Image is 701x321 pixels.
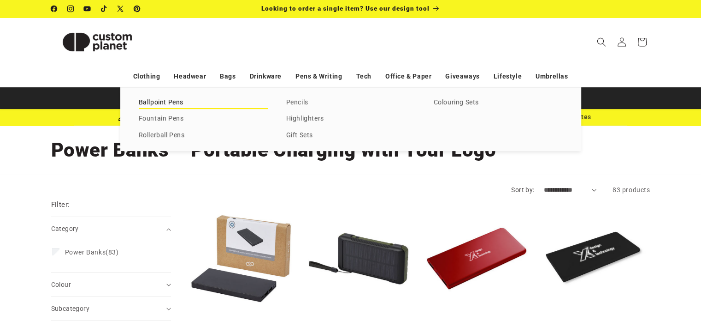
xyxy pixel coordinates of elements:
summary: Search [591,32,612,52]
iframe: Chat Widget [655,277,701,321]
img: Custom Planet [51,21,143,63]
label: Sort by: [511,186,534,194]
a: Pens & Writing [295,68,342,85]
a: Lifestyle [494,68,522,85]
a: Headwear [174,68,206,85]
a: Tech [356,68,371,85]
h2: Filter: [51,200,70,210]
a: Giveaways [445,68,479,85]
summary: Colour (0 selected) [51,273,171,297]
a: Bags [220,68,236,85]
a: Drinkware [250,68,282,85]
a: Umbrellas [536,68,568,85]
span: Colour [51,281,71,288]
a: Rollerball Pens [139,129,268,142]
a: Ballpoint Pens [139,97,268,109]
a: Clothing [133,68,160,85]
span: Category [51,225,79,232]
a: Office & Paper [385,68,431,85]
span: Looking to order a single item? Use our design tool [261,5,430,12]
span: 83 products [613,186,650,194]
a: Highlighters [286,113,415,125]
span: Power Banks [65,248,106,256]
a: Pencils [286,97,415,109]
a: Gift Sets [286,129,415,142]
span: Subcategory [51,305,89,312]
summary: Category (0 selected) [51,217,171,241]
a: Colouring Sets [434,97,563,109]
a: Fountain Pens [139,113,268,125]
summary: Subcategory (0 selected) [51,297,171,321]
span: (83) [65,248,119,256]
a: Custom Planet [47,18,147,66]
